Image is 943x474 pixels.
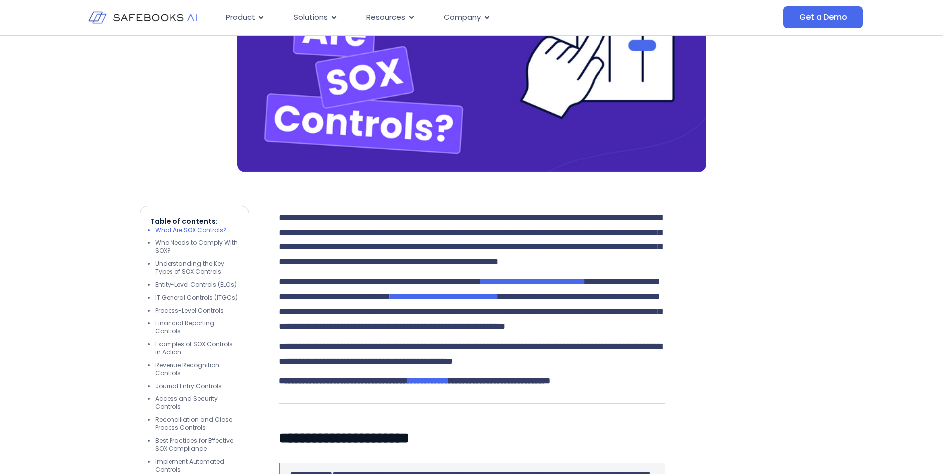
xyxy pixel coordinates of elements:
[150,216,239,226] p: Table of contents:
[155,340,239,356] li: Examples of SOX Controls in Action
[366,12,405,23] span: Resources
[155,458,239,474] li: Implement Automated Controls
[783,6,862,28] a: Get a Demo
[155,294,239,302] li: IT General Controls (ITGCs)
[226,12,255,23] span: Product
[155,395,239,411] li: Access and Security Controls
[155,239,239,255] li: Who Needs to Comply With SOX?
[155,307,239,315] li: Process-Level Controls
[218,8,684,27] nav: Menu
[218,8,684,27] div: Menu Toggle
[294,12,328,23] span: Solutions
[155,416,239,432] li: Reconciliation and Close Process Controls
[155,281,239,289] li: Entity-Level Controls (ELCs)
[155,226,239,234] li: What Are SOX Controls?
[155,382,239,390] li: Journal Entry Controls
[799,12,847,22] span: Get a Demo
[155,361,239,377] li: Revenue Recognition Controls
[444,12,481,23] span: Company
[155,319,239,335] li: Financial Reporting Controls
[155,437,239,453] li: Best Practices for Effective SOX Compliance
[155,260,239,276] li: Understanding the Key Types of SOX Controls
